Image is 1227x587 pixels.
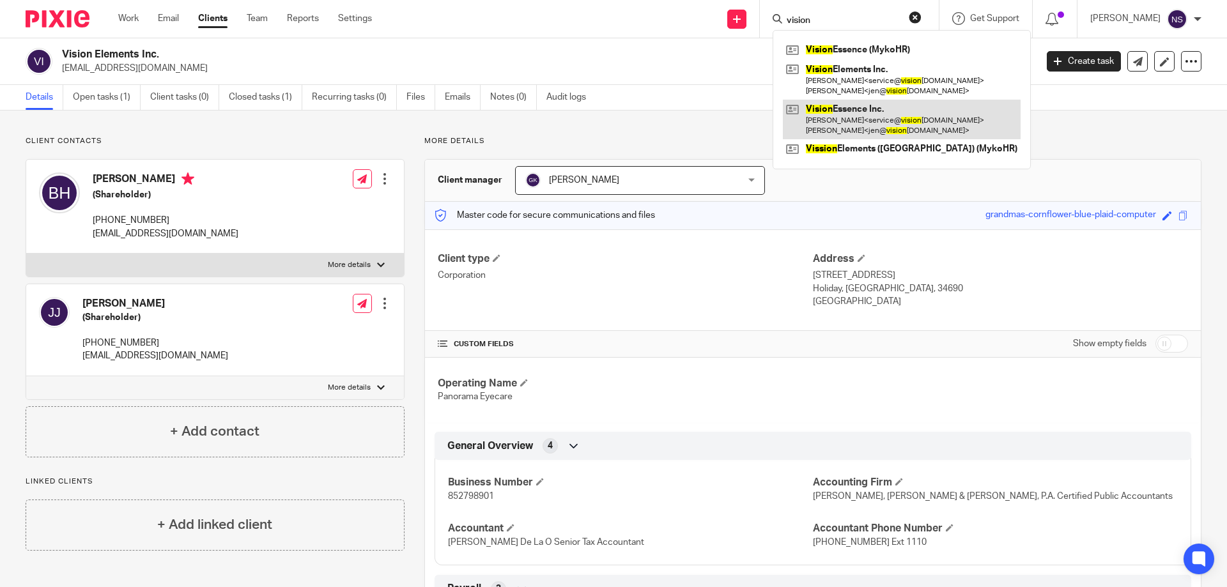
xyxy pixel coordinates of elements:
[813,522,1178,535] h4: Accountant Phone Number
[170,422,259,441] h4: + Add contact
[813,252,1188,266] h4: Address
[546,85,596,110] a: Audit logs
[813,269,1188,282] p: [STREET_ADDRESS]
[93,188,238,201] h5: (Shareholder)
[118,12,139,25] a: Work
[813,476,1178,489] h4: Accounting Firm
[157,515,272,535] h4: + Add linked client
[328,383,371,393] p: More details
[26,10,89,27] img: Pixie
[438,339,813,349] h4: CUSTOM FIELDS
[26,476,405,487] p: Linked clients
[93,172,238,188] h4: [PERSON_NAME]
[82,311,228,324] h5: (Shareholder)
[438,269,813,282] p: Corporation
[39,297,70,328] img: svg%3E
[447,439,533,453] span: General Overview
[82,337,228,349] p: [PHONE_NUMBER]
[448,492,494,501] span: 852798901
[448,476,813,489] h4: Business Number
[26,48,52,75] img: svg%3E
[93,214,238,227] p: [PHONE_NUMBER]
[312,85,397,110] a: Recurring tasks (0)
[150,85,219,110] a: Client tasks (0)
[328,260,371,270] p: More details
[158,12,179,25] a: Email
[93,227,238,240] p: [EMAIL_ADDRESS][DOMAIN_NAME]
[448,538,644,547] span: [PERSON_NAME] De La O Senior Tax Accountant
[813,538,927,547] span: [PHONE_NUMBER] Ext 1110
[82,297,228,310] h4: [PERSON_NAME]
[1073,337,1146,350] label: Show empty fields
[1167,9,1187,29] img: svg%3E
[525,172,541,188] img: svg%3E
[229,85,302,110] a: Closed tasks (1)
[198,12,228,25] a: Clients
[26,136,405,146] p: Client contacts
[424,136,1201,146] p: More details
[985,208,1156,223] div: grandmas-cornflower-blue-plaid-computer
[549,176,619,185] span: [PERSON_NAME]
[82,349,228,362] p: [EMAIL_ADDRESS][DOMAIN_NAME]
[287,12,319,25] a: Reports
[813,295,1188,308] p: [GEOGRAPHIC_DATA]
[435,209,655,222] p: Master code for secure communications and files
[39,172,80,213] img: svg%3E
[438,392,513,401] span: Panorama Eyecare
[448,522,813,535] h4: Accountant
[438,174,502,187] h3: Client manager
[73,85,141,110] a: Open tasks (1)
[970,14,1019,23] span: Get Support
[26,85,63,110] a: Details
[338,12,372,25] a: Settings
[813,282,1188,295] p: Holiday, [GEOGRAPHIC_DATA], 34690
[490,85,537,110] a: Notes (0)
[813,492,1173,501] span: [PERSON_NAME], [PERSON_NAME] & [PERSON_NAME], P.A. Certified Public Accountants
[438,377,813,390] h4: Operating Name
[406,85,435,110] a: Files
[438,252,813,266] h4: Client type
[181,172,194,185] i: Primary
[1047,51,1121,72] a: Create task
[785,15,900,27] input: Search
[62,62,1028,75] p: [EMAIL_ADDRESS][DOMAIN_NAME]
[1090,12,1161,25] p: [PERSON_NAME]
[62,48,835,61] h2: Vision Elements Inc.
[909,11,922,24] button: Clear
[247,12,268,25] a: Team
[548,439,553,452] span: 4
[445,85,481,110] a: Emails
